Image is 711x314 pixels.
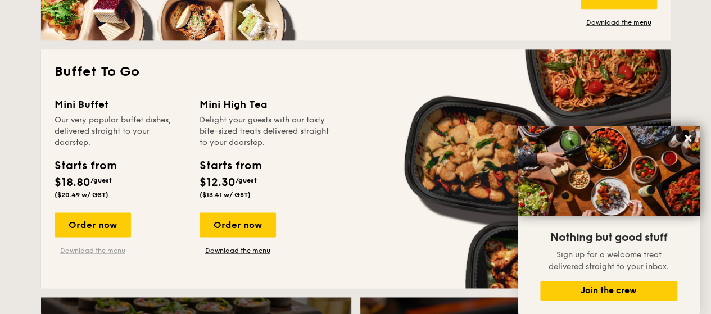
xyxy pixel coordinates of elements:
[236,176,257,184] span: /guest
[200,246,276,255] a: Download the menu
[200,212,276,237] div: Order now
[581,18,657,27] a: Download the menu
[679,129,697,147] button: Close
[200,157,261,174] div: Starts from
[200,97,331,112] div: Mini High Tea
[55,246,131,255] a: Download the menu
[540,281,677,301] button: Join the crew
[550,231,667,244] span: Nothing but good stuff
[549,250,669,271] span: Sign up for a welcome treat delivered straight to your inbox.
[200,191,251,199] span: ($13.41 w/ GST)
[55,191,108,199] span: ($20.49 w/ GST)
[518,126,700,216] img: DSC07876-Edit02-Large.jpeg
[55,157,116,174] div: Starts from
[55,63,657,81] h2: Buffet To Go
[90,176,112,184] span: /guest
[200,176,236,189] span: $12.30
[55,212,131,237] div: Order now
[55,115,186,148] div: Our very popular buffet dishes, delivered straight to your doorstep.
[55,97,186,112] div: Mini Buffet
[55,176,90,189] span: $18.80
[200,115,331,148] div: Delight your guests with our tasty bite-sized treats delivered straight to your doorstep.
